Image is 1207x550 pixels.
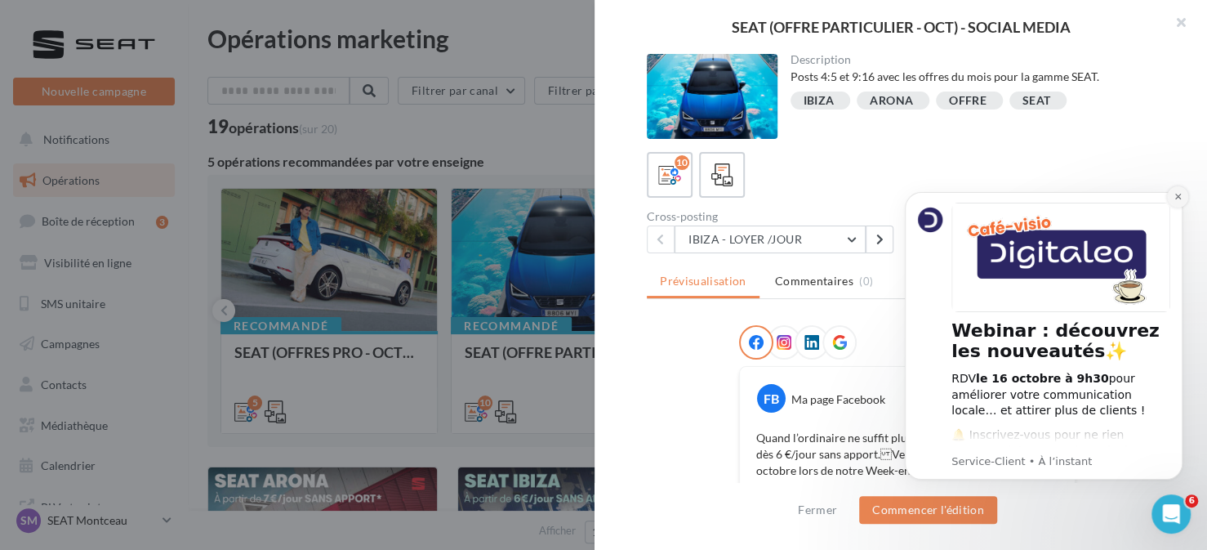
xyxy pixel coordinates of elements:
div: OFFRE [949,95,987,107]
iframe: Intercom live chat [1151,494,1191,534]
span: 6 [1185,494,1198,508]
div: Description [791,54,1156,65]
div: 10 [675,155,689,170]
button: Fermer [791,500,844,520]
div: SEAT (OFFRE PARTICULIER - OCT) - SOCIAL MEDIA [621,20,1181,34]
p: Quand l’ordinaire ne suffit plus. 🚗 #SEATIbiza, disponible dès 6 €/jour sans apport. Venez la déc... [756,430,1058,479]
span: (0) [859,275,873,288]
div: Ma page Facebook [791,391,885,408]
div: IBIZA [804,95,835,107]
div: ARONA [870,95,913,107]
div: FB [757,384,786,413]
div: Cross-posting [647,211,901,222]
div: SEAT [1022,95,1050,107]
iframe: Intercom notifications message [880,172,1207,542]
span: Commentaires [775,273,853,289]
div: Posts 4:5 et 9:16 avec les offres du mois pour la gamme SEAT. [791,69,1156,85]
button: Commencer l'édition [859,496,997,524]
button: IBIZA - LOYER /JOUR [675,226,866,253]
